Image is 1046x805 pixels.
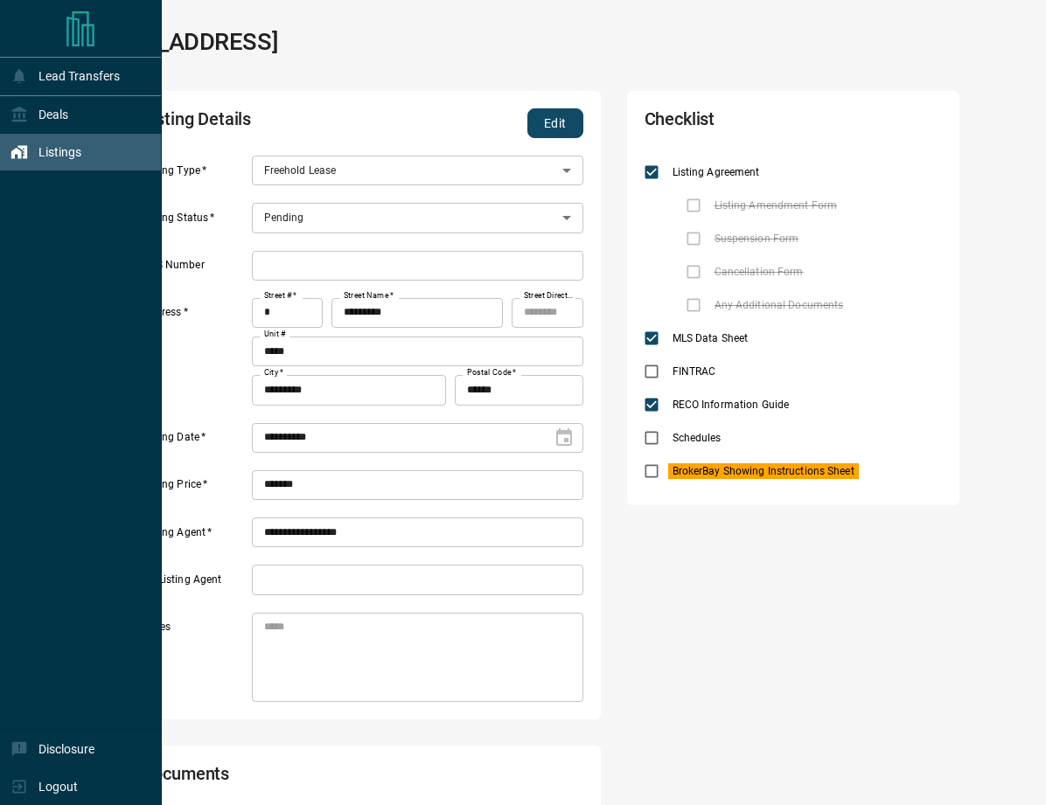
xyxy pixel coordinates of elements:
[645,108,823,138] h2: Checklist
[668,397,793,413] span: RECO Information Guide
[143,430,248,453] label: Listing Date
[710,198,841,213] span: Listing Amendment Form
[710,297,848,313] span: Any Additional Documents
[668,463,859,479] span: BrokerBay Showing Instructions Sheet
[143,108,407,138] h2: Listing Details
[66,28,278,56] h1: [STREET_ADDRESS]
[252,203,583,232] div: Pending
[143,163,248,186] label: Listing Type
[143,620,248,702] label: Notes
[252,156,583,185] div: Freehold Lease
[710,264,808,280] span: Cancellation Form
[143,525,248,548] label: Listing Agent
[344,290,394,302] label: Street Name
[143,305,248,405] label: Address
[264,290,296,302] label: Street #
[467,367,516,378] label: Postal Code
[524,290,575,302] label: Street Direction
[668,164,764,180] span: Listing Agreement
[143,211,248,233] label: Listing Status
[143,573,248,595] label: Co Listing Agent
[143,477,248,500] label: Listing Price
[668,330,753,346] span: MLS Data Sheet
[710,231,804,246] span: Suspension Form
[668,430,726,446] span: Schedules
[668,364,721,379] span: FINTRAC
[264,329,286,340] label: Unit #
[143,763,407,793] h2: Documents
[143,258,248,281] label: MLS Number
[264,367,283,378] label: City
[527,108,583,138] button: Edit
